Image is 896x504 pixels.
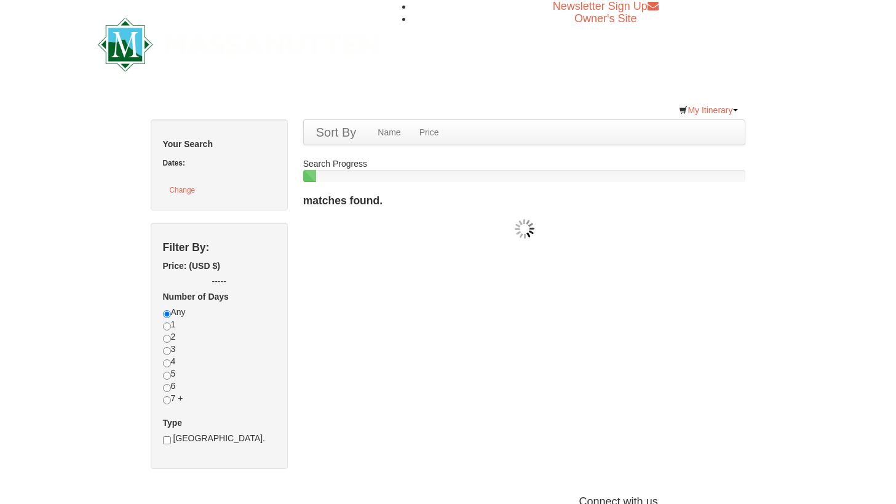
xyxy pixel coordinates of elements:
strong: Number of Days [163,292,229,302]
button: Change [163,182,202,198]
a: Sort By [304,120,369,145]
strong: Type [163,418,183,428]
img: wait gif [515,219,534,239]
strong: Price: (USD $) [163,261,220,271]
a: Owner's Site [574,12,636,25]
a: Name [368,120,410,145]
div: Search Progress [303,158,746,182]
img: Massanutten Resort Logo [98,18,379,71]
div: Any 1 2 3 4 5 6 7 + [163,306,276,417]
span: [GEOGRAPHIC_DATA]. [173,433,265,443]
span: -- [212,276,218,286]
a: My Itinerary [671,101,745,119]
h4: matches found. [303,194,746,207]
span: -- [221,276,226,286]
a: Massanutten Resort [98,28,379,57]
a: Price [410,120,448,145]
label: - [163,275,276,287]
strong: Dates: [163,159,185,167]
h5: Your Search [163,138,276,150]
h4: Filter By: [163,241,276,254]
